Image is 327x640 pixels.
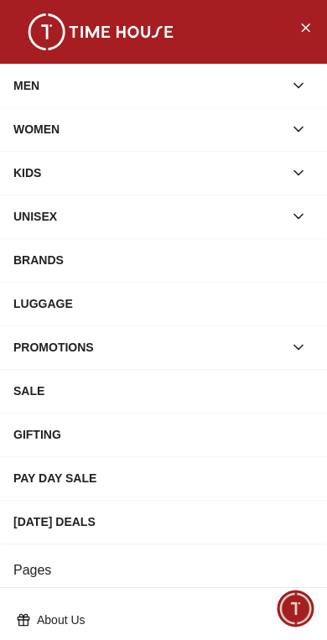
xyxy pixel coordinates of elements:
img: ... [17,13,184,50]
div: KIDS [13,158,283,188]
div: PROMOTIONS [13,332,283,362]
div: UNISEX [13,201,283,232]
button: Close Menu [292,13,319,40]
p: About Us [37,611,304,628]
div: WOMEN [13,114,283,144]
div: Chat Widget [278,591,314,627]
div: LUGGAGE [13,289,314,319]
div: BRANDS [13,245,314,275]
div: SALE [13,376,314,406]
div: [DATE] DEALS [13,507,314,537]
div: PAY DAY SALE [13,463,314,493]
div: GIFTING [13,419,314,450]
div: MEN [13,70,283,101]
